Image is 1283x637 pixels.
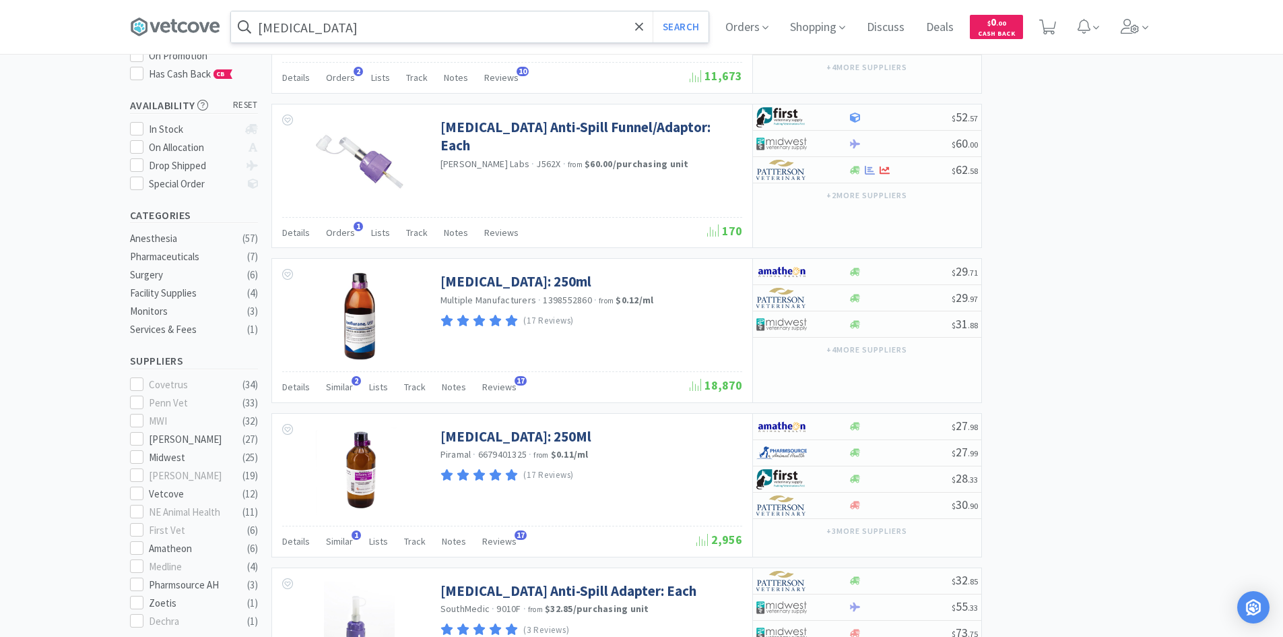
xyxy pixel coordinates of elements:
[242,450,258,466] div: ( 25 )
[756,133,807,154] img: 4dd14cff54a648ac9e977f0c5da9bc2e_5.png
[517,67,529,76] span: 10
[149,176,238,192] div: Special Order
[531,158,534,170] span: ·
[440,427,591,446] a: [MEDICAL_DATA]: 250Ml
[130,231,239,247] div: Anesthesia
[952,418,978,433] span: 27
[149,577,232,593] div: Pharmsource AH
[1237,591,1270,624] div: Open Intercom Messenger
[404,381,426,393] span: Track
[585,158,689,170] strong: $60.00 / purchasing unit
[952,113,956,123] span: $
[442,535,466,547] span: Notes
[968,113,978,123] span: . 57
[149,559,232,575] div: Medline
[528,605,543,614] span: from
[369,381,388,393] span: Lists
[952,448,956,458] span: $
[247,541,258,557] div: ( 6 )
[247,322,258,338] div: ( 1 )
[316,427,403,515] img: 164e4d20970347d6a58c3738a0913b90_173900.jpeg
[968,576,978,586] span: . 85
[130,249,239,265] div: Pharmaceuticals
[404,535,426,547] span: Track
[149,450,232,466] div: Midwest
[149,613,232,630] div: Dechra
[473,448,475,460] span: ·
[820,186,913,205] button: +2more suppliers
[247,577,258,593] div: ( 3 )
[371,226,390,239] span: Lists
[130,353,258,369] h5: Suppliers
[861,22,910,34] a: Discuss
[996,19,1006,28] span: . 00
[440,582,696,600] a: [MEDICAL_DATA] Anti-Spill Adapter: Each
[952,475,956,485] span: $
[952,471,978,486] span: 28
[952,572,978,588] span: 32
[536,158,560,170] span: J562X
[952,140,956,150] span: $
[282,71,310,84] span: Details
[242,486,258,502] div: ( 12 )
[242,431,258,448] div: ( 27 )
[568,160,583,169] span: from
[149,595,232,611] div: Zoetis
[690,377,742,393] span: 18,870
[756,495,807,516] img: f5e969b455434c6296c6d81ef179fa71_3.png
[242,413,258,429] div: ( 32 )
[247,595,258,611] div: ( 1 )
[968,268,978,278] span: . 71
[149,522,232,539] div: First Vet
[696,532,742,547] span: 2,956
[952,603,956,613] span: $
[352,530,361,540] span: 1
[482,381,517,393] span: Reviews
[952,135,978,151] span: 60
[756,417,807,437] img: 3331a67d23dc422aa21b1ec98afbf632_11.png
[756,469,807,489] img: 67d67680309e4a0bb49a5ff0391dcc42_6.png
[690,68,742,84] span: 11,673
[484,226,519,239] span: Reviews
[707,223,742,239] span: 170
[440,272,591,291] a: [MEDICAL_DATA]: 250ml
[406,71,428,84] span: Track
[149,158,238,174] div: Drop Shipped
[515,376,527,386] span: 17
[149,468,232,484] div: [PERSON_NAME]
[149,121,238,138] div: In Stock
[354,222,363,231] span: 1
[523,603,526,615] span: ·
[149,541,232,557] div: Amatheon
[952,320,956,330] span: $
[952,497,978,512] span: 30
[326,381,353,393] span: Similar
[756,262,807,282] img: 3331a67d23dc422aa21b1ec98afbf632_11.png
[440,294,537,306] a: Multiple Manufacturers
[242,468,258,484] div: ( 19 )
[478,448,527,460] span: 6679401325
[968,166,978,176] span: . 58
[952,162,978,177] span: 62
[952,290,978,305] span: 29
[247,303,258,320] div: ( 3 )
[149,395,232,411] div: Penn Vet
[352,376,361,386] span: 2
[282,381,310,393] span: Details
[247,267,258,283] div: ( 6 )
[523,314,574,328] p: (17 Reviews)
[523,468,574,483] p: (17 Reviews)
[563,158,566,170] span: ·
[987,19,991,28] span: $
[533,450,548,460] span: from
[921,22,959,34] a: Deals
[952,576,956,586] span: $
[968,475,978,485] span: . 33
[233,98,258,113] span: reset
[484,71,519,84] span: Reviews
[247,559,258,575] div: ( 4 )
[952,316,978,332] span: 31
[952,109,978,125] span: 52
[952,268,956,278] span: $
[231,11,709,42] input: Search by item, sku, manufacturer, ingredient, size...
